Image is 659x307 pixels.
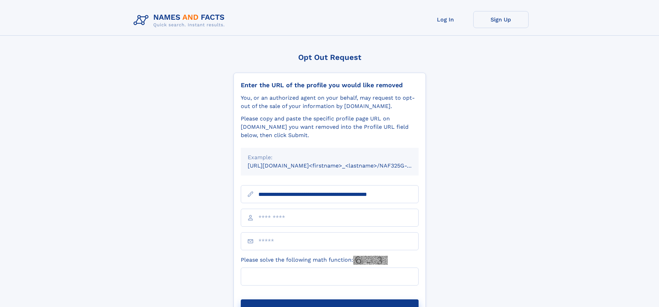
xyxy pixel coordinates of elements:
div: You, or an authorized agent on your behalf, may request to opt-out of the sale of your informatio... [241,94,419,110]
div: Enter the URL of the profile you would like removed [241,81,419,89]
div: Please copy and paste the specific profile page URL on [DOMAIN_NAME] you want removed into the Pr... [241,115,419,139]
a: Sign Up [473,11,529,28]
a: Log In [418,11,473,28]
img: Logo Names and Facts [131,11,230,30]
small: [URL][DOMAIN_NAME]<firstname>_<lastname>/NAF325G-xxxxxxxx [248,162,432,169]
div: Example: [248,153,412,162]
label: Please solve the following math function: [241,256,388,265]
div: Opt Out Request [234,53,426,62]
